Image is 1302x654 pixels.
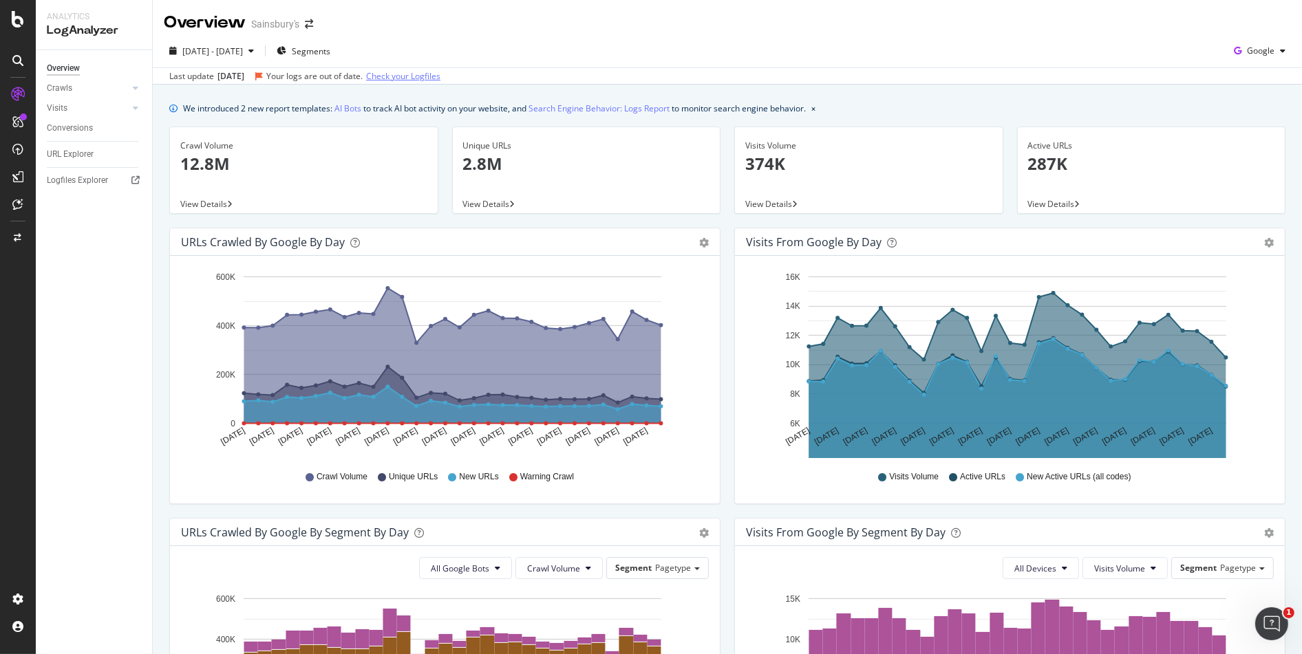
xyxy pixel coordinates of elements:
[1228,40,1291,62] button: Google
[389,471,438,483] span: Unique URLs
[366,70,440,83] a: Check your Logfiles
[960,471,1005,483] span: Active URLs
[216,635,235,644] text: 400K
[1255,607,1288,640] iframe: Intercom live chat
[746,235,882,249] div: Visits from Google by day
[813,426,840,447] text: [DATE]
[266,70,363,83] div: Your logs are out of date.
[183,101,806,116] div: We introduced 2 new report templates: to track AI bot activity on your website, and to monitor se...
[1014,563,1056,574] span: All Devices
[786,331,800,340] text: 12K
[1247,45,1274,56] span: Google
[463,198,510,210] span: View Details
[463,140,710,152] div: Unique URLs
[459,471,498,483] span: New URLs
[1283,607,1294,618] span: 1
[251,17,299,31] div: Sainsbury's
[47,173,108,188] div: Logfiles Explorer
[47,81,72,96] div: Crawls
[621,426,649,447] text: [DATE]
[745,152,992,175] p: 374K
[808,98,819,118] button: close banner
[169,101,1285,116] div: info banner
[1129,426,1157,447] text: [DATE]
[1158,426,1186,447] text: [DATE]
[216,594,235,604] text: 600K
[527,563,580,574] span: Crawl Volume
[871,426,898,447] text: [DATE]
[786,594,800,604] text: 15K
[478,426,506,447] text: [DATE]
[655,562,691,574] span: Pagetype
[1264,238,1274,248] div: gear
[1003,557,1079,579] button: All Devices
[47,121,142,135] a: Conversions
[305,19,313,29] div: arrow-right-arrow-left
[957,426,984,447] text: [DATE]
[899,426,927,447] text: [DATE]
[786,360,800,370] text: 10K
[334,101,361,116] a: AI Bots
[47,11,141,23] div: Analytics
[271,40,336,62] button: Segments
[180,198,227,210] span: View Details
[786,302,800,312] text: 14K
[182,45,243,57] span: [DATE] - [DATE]
[47,81,129,96] a: Crawls
[164,40,259,62] button: [DATE] - [DATE]
[181,525,409,539] div: URLs Crawled by Google By Segment By Day
[1220,562,1256,574] span: Pagetype
[47,61,80,76] div: Overview
[306,426,333,447] text: [DATE]
[928,426,955,447] text: [DATE]
[1071,426,1099,447] text: [DATE]
[985,426,1013,447] text: [DATE]
[699,238,709,248] div: gear
[47,101,129,116] a: Visits
[1028,140,1275,152] div: Active URLs
[219,426,246,447] text: [DATE]
[529,101,670,116] a: Search Engine Behavior: Logs Report
[515,557,603,579] button: Crawl Volume
[889,471,939,483] span: Visits Volume
[1014,426,1042,447] text: [DATE]
[842,426,869,447] text: [DATE]
[449,426,477,447] text: [DATE]
[506,426,534,447] text: [DATE]
[790,389,800,399] text: 8K
[1094,563,1145,574] span: Visits Volume
[746,525,946,539] div: Visits from Google By Segment By Day
[248,426,275,447] text: [DATE]
[520,471,574,483] span: Warning Crawl
[535,426,563,447] text: [DATE]
[790,419,800,428] text: 6K
[317,471,367,483] span: Crawl Volume
[593,426,621,447] text: [DATE]
[231,419,235,428] text: 0
[786,635,800,644] text: 10K
[1100,426,1128,447] text: [DATE]
[292,45,330,57] span: Segments
[420,426,448,447] text: [DATE]
[746,267,1268,458] svg: A chart.
[180,152,427,175] p: 12.8M
[47,147,142,162] a: URL Explorer
[363,426,390,447] text: [DATE]
[180,140,427,152] div: Crawl Volume
[745,198,792,210] span: View Details
[1043,426,1071,447] text: [DATE]
[392,426,419,447] text: [DATE]
[463,152,710,175] p: 2.8M
[181,267,703,458] svg: A chart.
[419,557,512,579] button: All Google Bots
[699,528,709,538] div: gear
[1028,152,1275,175] p: 287K
[1264,528,1274,538] div: gear
[47,173,142,188] a: Logfiles Explorer
[216,321,235,331] text: 400K
[47,61,142,76] a: Overview
[181,235,345,249] div: URLs Crawled by Google by day
[47,101,67,116] div: Visits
